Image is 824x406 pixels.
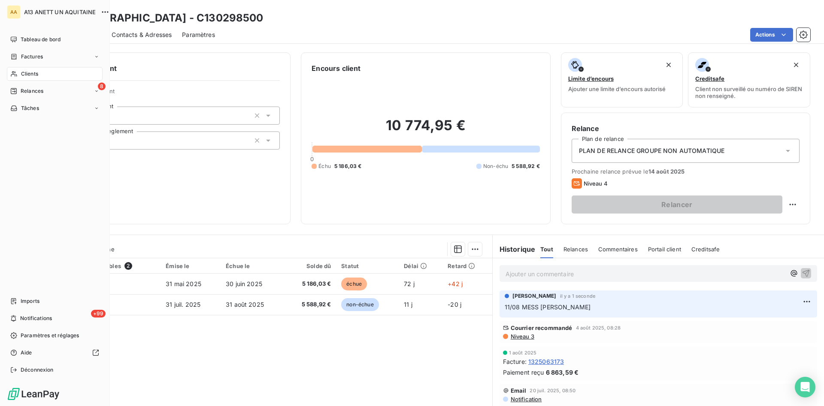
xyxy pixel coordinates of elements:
[21,87,43,95] span: Relances
[7,101,103,115] a: Tâches
[483,162,508,170] span: Non-échu
[7,5,21,19] div: AA
[7,33,103,46] a: Tableau de bord
[310,156,314,162] span: 0
[21,53,43,61] span: Factures
[598,246,638,253] span: Commentaires
[648,168,685,175] span: 14 août 2025
[182,31,215,39] span: Paramètres
[318,162,331,170] span: Échu
[404,301,412,308] span: 11 j
[561,52,683,107] button: Limite d’encoursAjouter une limite d’encours autorisé
[404,280,415,287] span: 72 j
[67,262,155,270] div: Pièces comptables
[572,168,800,175] span: Prochaine relance prévue le
[7,294,103,308] a: Imports
[505,303,591,311] span: 11/08 MESS [PERSON_NAME]
[21,36,61,43] span: Tableau de bord
[546,368,579,377] span: 6 863,59 €
[7,84,103,98] a: 8Relances
[448,280,463,287] span: +42 j
[7,50,103,64] a: Factures
[572,195,782,214] button: Relancer
[695,75,724,82] span: Creditsafe
[289,280,331,288] span: 5 186,03 €
[503,368,544,377] span: Paiement reçu
[648,246,681,253] span: Portail client
[7,67,103,81] a: Clients
[21,104,39,112] span: Tâches
[563,246,588,253] span: Relances
[509,350,537,355] span: 1 août 2025
[448,263,487,269] div: Retard
[166,301,200,308] span: 31 juil. 2025
[560,293,595,299] span: il y a 1 seconde
[52,63,280,73] h6: Informations client
[341,298,379,311] span: non-échue
[568,75,614,82] span: Limite d’encours
[568,85,666,92] span: Ajouter une limite d’encours autorisé
[695,85,803,99] span: Client non surveillé ou numéro de SIREN non renseigné.
[584,180,608,187] span: Niveau 4
[69,88,280,100] span: Propriétés Client
[512,162,540,170] span: 5 588,92 €
[493,244,536,254] h6: Historique
[226,280,262,287] span: 30 juin 2025
[530,388,576,393] span: 20 juil. 2025, 08:50
[7,387,60,401] img: Logo LeanPay
[289,263,331,269] div: Solde dû
[572,123,800,134] h6: Relance
[404,263,437,269] div: Délai
[226,263,279,269] div: Échue le
[24,9,96,15] span: A13 ANETT UN AQUITAINE
[750,28,793,42] button: Actions
[503,357,527,366] span: Facture :
[334,162,362,170] span: 5 186,03 €
[21,332,79,339] span: Paramètres et réglages
[166,280,201,287] span: 31 mai 2025
[21,70,38,78] span: Clients
[341,278,367,290] span: échue
[20,314,52,322] span: Notifications
[312,117,539,143] h2: 10 774,95 €
[688,52,810,107] button: CreditsafeClient non surveillé ou numéro de SIREN non renseigné.
[7,346,103,360] a: Aide
[576,325,621,330] span: 4 août 2025, 08:28
[21,366,54,374] span: Déconnexion
[341,263,394,269] div: Statut
[540,246,553,253] span: Tout
[312,63,360,73] h6: Encours client
[226,301,264,308] span: 31 août 2025
[21,297,39,305] span: Imports
[21,349,32,357] span: Aide
[579,147,725,155] span: PLAN DE RELANCE GROUPE NON AUTOMATIQUE
[510,396,542,403] span: Notification
[512,292,557,300] span: [PERSON_NAME]
[112,31,172,39] span: Contacts & Adresses
[76,10,264,26] h3: [GEOGRAPHIC_DATA] - C130298500
[511,387,527,394] span: Email
[124,262,132,270] span: 2
[166,263,215,269] div: Émise le
[289,300,331,309] span: 5 588,92 €
[691,246,720,253] span: Creditsafe
[511,324,573,331] span: Courrier recommandé
[528,357,564,366] span: 1325063173
[98,82,106,90] span: 8
[7,329,103,342] a: Paramètres et réglages
[510,333,534,340] span: Niveau 3
[91,310,106,317] span: +99
[448,301,461,308] span: -20 j
[795,377,815,397] div: Open Intercom Messenger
